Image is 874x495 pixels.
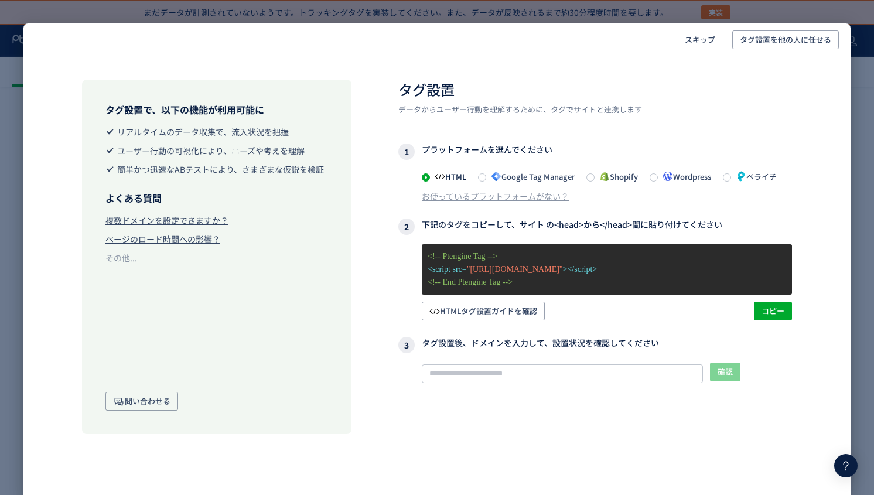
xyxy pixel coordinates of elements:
h2: タグ設置 [398,80,792,100]
li: ユーザー行動の可視化により、ニーズや考えを理解 [105,145,328,156]
span: 問い合わせる [113,392,170,411]
div: お使っているプラットフォームがない？ [422,190,569,202]
span: "[URL][DOMAIN_NAME]" [467,265,563,274]
span: HTML [430,171,466,182]
span: Wordpress [658,171,711,182]
span: Shopify [595,171,638,182]
span: スキップ [685,30,715,49]
p: <script src= ></script> [428,263,786,276]
div: 複数ドメインを設定できますか？ [105,214,228,226]
button: HTMLタグ設置ガイドを確認 [422,302,545,320]
li: 簡単かつ迅速なABテストにより、さまざまな仮説を検証 [105,163,328,175]
p: <!-- Ptengine Tag --> [428,250,786,263]
span: 確認 [718,363,733,381]
i: 3 [398,337,415,353]
div: ページのロード時間への影響？ [105,233,220,245]
h3: 下記のタグをコピーして、サイト の<head>から</head>間に貼り付けてください [398,219,792,235]
p: <!-- End Ptengine Tag --> [428,276,786,289]
div: その他... [105,252,137,264]
button: 確認 [710,363,740,381]
span: タグ設置を他の人に任せる [740,30,831,49]
span: HTMLタグ設置ガイドを確認 [429,302,537,320]
li: リアルタイムのデータ収集で、流入状況を把握 [105,126,328,138]
button: コピー [754,302,792,320]
h3: プラットフォームを選んでください [398,144,792,160]
button: タグ設置を他の人に任せる [732,30,839,49]
i: 1 [398,144,415,160]
h3: よくある質問 [105,192,328,205]
span: ペライチ [731,171,777,182]
h3: タグ設置後、ドメインを入力して、設置状況を確認してください [398,337,792,353]
button: 問い合わせる [105,392,178,411]
button: スキップ [677,30,723,49]
i: 2 [398,219,415,235]
span: コピー [762,302,784,320]
p: データからユーザー行動を理解するために、タグでサイトと連携します [398,104,792,115]
span: Google Tag Manager [486,171,575,182]
h3: タグ設置で、以下の機能が利用可能に [105,103,328,117]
